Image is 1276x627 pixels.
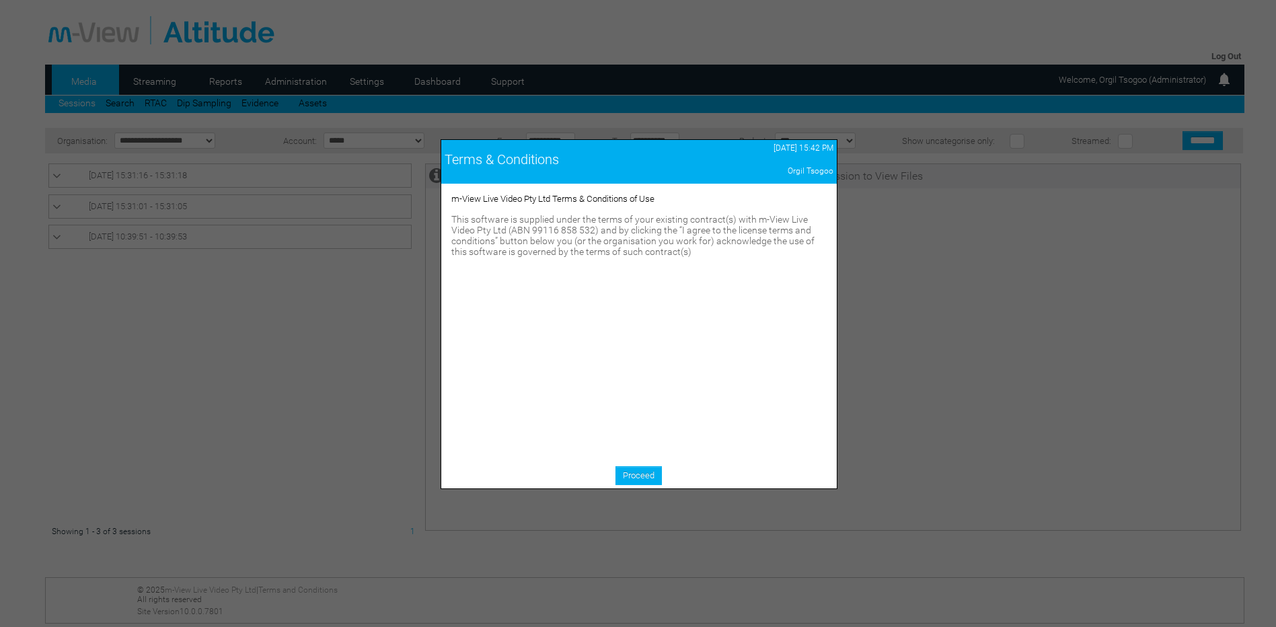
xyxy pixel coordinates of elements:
[445,151,693,168] div: Terms & Conditions
[451,194,654,204] span: m-View Live Video Pty Ltd Terms & Conditions of Use
[1216,71,1232,87] img: bell24.png
[696,140,837,156] td: [DATE] 15:42 PM
[451,214,815,257] span: This software is supplied under the terms of your existing contract(s) with m-View Live Video Pty...
[615,466,662,485] a: Proceed
[696,163,837,179] td: Orgil Tsogoo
